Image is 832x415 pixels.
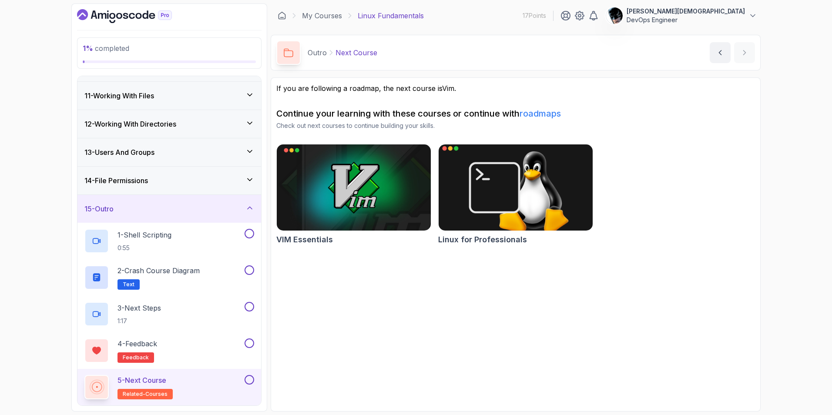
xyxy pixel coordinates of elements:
[84,147,154,157] h3: 13 - Users And Groups
[84,204,114,214] h3: 15 - Outro
[117,265,200,276] p: 2 - Crash Course Diagram
[117,303,161,313] p: 3 - Next Steps
[438,234,527,246] h2: Linux for Professionals
[123,281,134,288] span: Text
[117,317,161,325] p: 1:17
[302,10,342,21] a: My Courses
[84,302,254,326] button: 3-Next Steps1:17
[77,138,261,166] button: 13-Users And Groups
[123,354,149,361] span: feedback
[84,119,176,129] h3: 12 - Working With Directories
[117,375,166,385] p: 5 - Next Course
[520,108,561,119] a: roadmaps
[435,142,597,233] img: Linux for Professionals card
[83,44,93,53] span: 1 %
[734,42,755,63] button: next content
[84,375,254,399] button: 5-Next Courserelated-courses
[117,244,171,252] p: 0:55
[84,338,254,363] button: 4-Feedbackfeedback
[276,144,431,246] a: VIM Essentials cardVIM Essentials
[710,42,731,63] button: previous content
[523,11,546,20] p: 17 Points
[77,110,261,138] button: 12-Working With Directories
[308,47,327,58] p: Outro
[278,11,286,20] a: Dashboard
[627,16,745,24] p: DevOps Engineer
[358,10,424,21] p: Linux Fundamentals
[276,83,755,94] p: If you are following a roadmap, the next course is .
[606,7,623,24] img: user profile image
[335,47,377,58] p: Next Course
[277,144,431,231] img: VIM Essentials card
[84,90,154,101] h3: 11 - Working With Files
[83,44,129,53] span: completed
[84,265,254,290] button: 2-Crash Course DiagramText
[442,84,454,93] a: Vim
[117,338,157,349] p: 4 - Feedback
[276,121,755,130] p: Check out next courses to continue building your skills.
[77,195,261,223] button: 15-Outro
[77,167,261,194] button: 14-File Permissions
[627,7,745,16] p: [PERSON_NAME][DEMOGRAPHIC_DATA]
[117,230,171,240] p: 1 - Shell Scripting
[84,175,148,186] h3: 14 - File Permissions
[77,82,261,110] button: 11-Working With Files
[276,234,333,246] h2: VIM Essentials
[123,391,168,398] span: related-courses
[77,9,192,23] a: Dashboard
[606,7,757,24] button: user profile image[PERSON_NAME][DEMOGRAPHIC_DATA]DevOps Engineer
[438,144,593,246] a: Linux for Professionals cardLinux for Professionals
[276,107,755,120] h2: Continue your learning with these courses or continue with
[84,229,254,253] button: 1-Shell Scripting0:55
